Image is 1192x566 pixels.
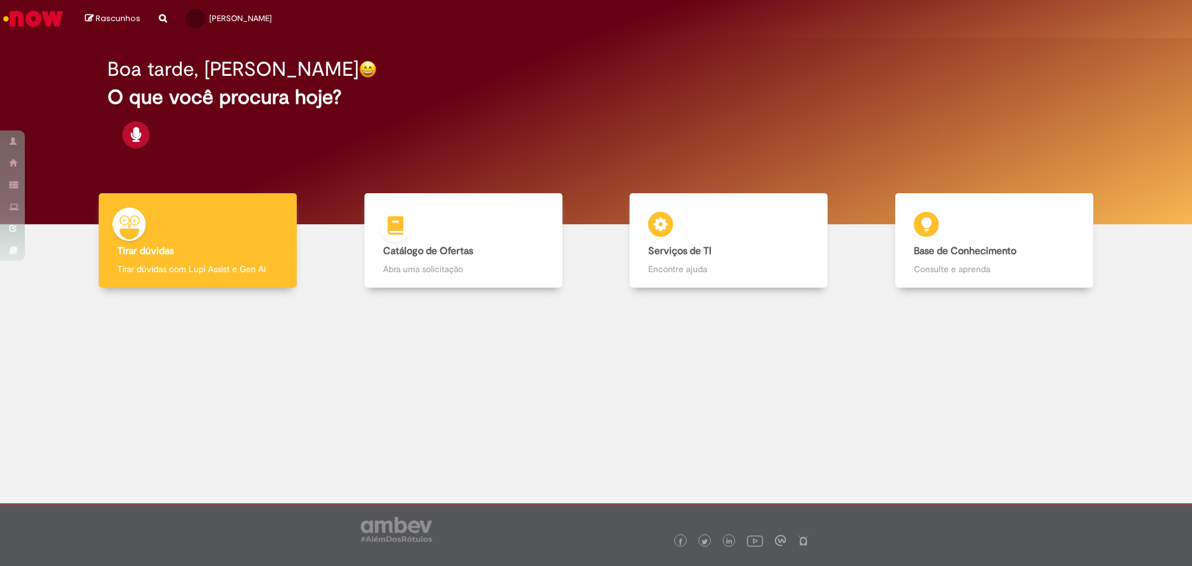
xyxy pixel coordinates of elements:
b: Base de Conhecimento [914,245,1016,257]
b: Serviços de TI [648,245,711,257]
img: logo_footer_workplace.png [775,535,786,546]
h2: Boa tarde, [PERSON_NAME] [107,58,359,80]
img: logo_footer_naosei.png [798,535,809,546]
a: Rascunhos [85,13,140,25]
p: Abra uma solicitação [383,263,544,275]
h2: O que você procura hoje? [107,86,1085,108]
p: Encontre ajuda [648,263,809,275]
img: logo_footer_youtube.png [747,532,763,549]
a: Serviços de TI Encontre ajuda [596,193,862,288]
a: Base de Conhecimento Consulte e aprenda [862,193,1127,288]
b: Catálogo de Ofertas [383,245,473,257]
span: Rascunhos [96,12,140,24]
p: Consulte e aprenda [914,263,1075,275]
a: Tirar dúvidas Tirar dúvidas com Lupi Assist e Gen Ai [65,193,331,288]
img: logo_footer_ambev_rotulo_gray.png [361,517,432,542]
a: Catálogo de Ofertas Abra uma solicitação [331,193,597,288]
img: logo_footer_linkedin.png [726,538,733,545]
span: [PERSON_NAME] [209,13,272,24]
img: happy-face.png [359,60,377,78]
b: Tirar dúvidas [117,245,174,257]
p: Tirar dúvidas com Lupi Assist e Gen Ai [117,263,278,275]
img: logo_footer_twitter.png [702,539,708,545]
img: ServiceNow [1,6,65,31]
img: logo_footer_facebook.png [677,539,684,545]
